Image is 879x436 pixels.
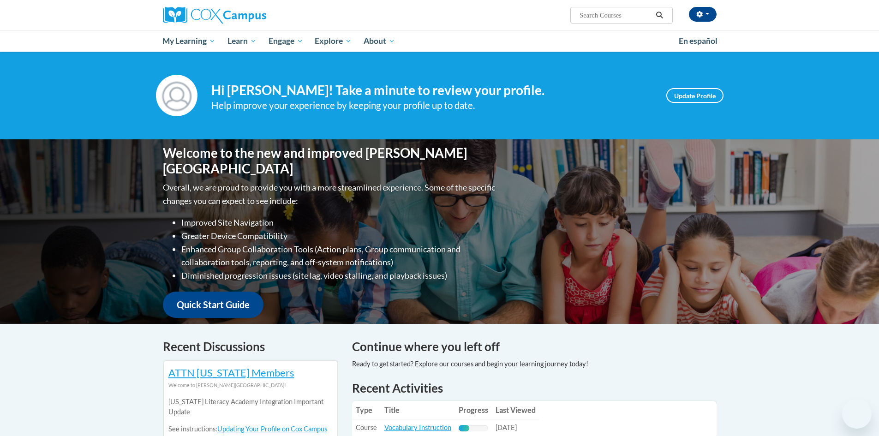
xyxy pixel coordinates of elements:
[655,12,664,19] i: 
[162,36,215,47] span: My Learning
[181,243,497,269] li: Enhanced Group Collaboration Tools (Action plans, Group communication and collaboration tools, re...
[679,36,718,46] span: En español
[492,401,539,419] th: Last Viewed
[181,216,497,229] li: Improved Site Navigation
[673,31,724,51] a: En español
[269,36,303,47] span: Engage
[459,425,469,431] div: Progress, %
[309,30,358,52] a: Explore
[211,83,652,98] h4: Hi [PERSON_NAME]! Take a minute to review your profile.
[221,30,263,52] a: Learn
[217,425,327,433] a: Updating Your Profile on Cox Campus
[163,145,497,176] h1: Welcome to the new and improved [PERSON_NAME][GEOGRAPHIC_DATA]
[163,338,338,356] h4: Recent Discussions
[315,36,352,47] span: Explore
[455,401,492,419] th: Progress
[168,380,333,390] div: Welcome to [PERSON_NAME][GEOGRAPHIC_DATA]!
[358,30,401,52] a: About
[156,75,197,116] img: Profile Image
[496,424,517,431] span: [DATE]
[689,7,717,22] button: Account Settings
[163,181,497,208] p: Overall, we are proud to provide you with a more streamlined experience. Some of the specific cha...
[579,10,652,21] input: Search Courses
[157,30,222,52] a: My Learning
[181,269,497,282] li: Diminished progression issues (site lag, video stalling, and playback issues)
[352,401,381,419] th: Type
[364,36,395,47] span: About
[356,424,377,431] span: Course
[652,10,666,21] button: Search
[211,98,652,113] div: Help improve your experience by keeping your profile up to date.
[168,397,333,417] p: [US_STATE] Literacy Academy Integration Important Update
[163,292,263,318] a: Quick Start Guide
[352,338,717,356] h4: Continue where you left off
[263,30,309,52] a: Engage
[168,366,294,379] a: ATTN [US_STATE] Members
[149,30,730,52] div: Main menu
[181,229,497,243] li: Greater Device Compatibility
[352,380,717,396] h1: Recent Activities
[227,36,257,47] span: Learn
[163,7,338,24] a: Cox Campus
[381,401,455,419] th: Title
[842,399,872,429] iframe: Button to launch messaging window
[666,88,724,103] a: Update Profile
[163,7,266,24] img: Cox Campus
[168,424,333,434] p: See instructions:
[384,424,451,431] a: Vocabulary Instruction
